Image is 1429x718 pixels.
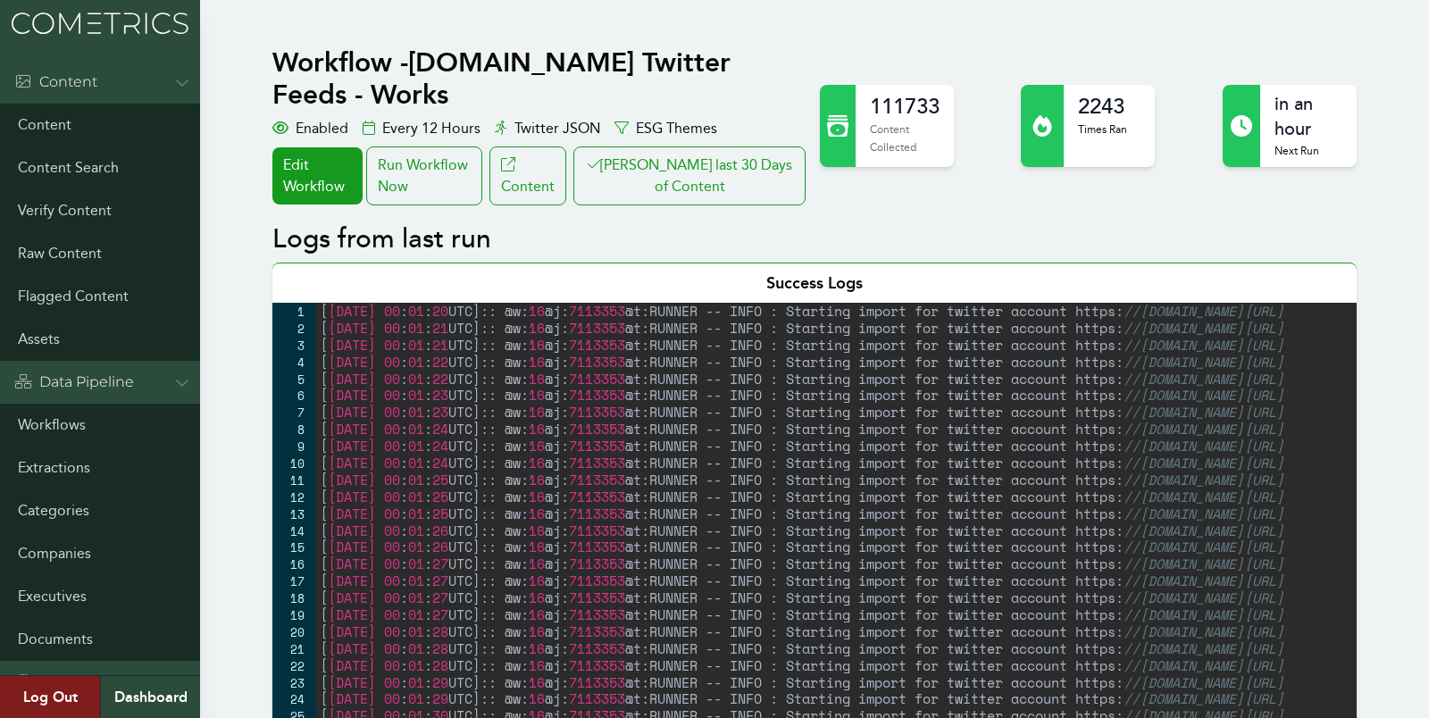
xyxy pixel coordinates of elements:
div: 21 [272,640,316,657]
div: 7 [272,404,316,421]
div: 5 [272,371,316,388]
div: 17 [272,572,316,589]
div: ESG Themes [614,118,717,139]
div: 13 [272,505,316,522]
div: 8 [272,421,316,438]
div: 23 [272,674,316,691]
div: 18 [272,589,316,606]
p: Times Ran [1078,121,1127,138]
h2: Logs from last run [272,223,1356,255]
p: Content Collected [870,121,940,155]
div: Enabled [272,118,348,139]
div: Run Workflow Now [366,146,482,205]
div: Success Logs [272,263,1356,303]
h2: 111733 [870,92,940,121]
div: 4 [272,354,316,371]
div: Data Pipeline [14,372,134,393]
div: 10 [272,455,316,472]
div: Every 12 Hours [363,118,481,139]
a: Dashboard [100,676,200,718]
div: 22 [272,657,316,674]
div: 15 [272,538,316,555]
div: Twitter JSON [495,118,600,139]
div: 6 [272,387,316,404]
div: 14 [272,522,316,539]
div: 19 [272,606,316,623]
h2: 2243 [1078,92,1127,121]
div: 9 [272,438,316,455]
button: [PERSON_NAME] last 30 Days of Content [573,146,806,205]
div: 12 [272,488,316,505]
h2: in an hour [1274,92,1342,142]
div: 1 [272,303,316,320]
div: Admin [14,672,88,693]
div: 24 [272,690,316,707]
a: Edit Workflow [272,147,362,205]
div: 20 [272,623,316,640]
a: Content [489,146,566,205]
div: 16 [272,555,316,572]
div: 11 [272,472,316,488]
div: 2 [272,320,316,337]
div: Content [14,71,97,93]
div: 3 [272,337,316,354]
p: Next Run [1274,142,1342,160]
h1: Workflow - [DOMAIN_NAME] Twitter Feeds - Works [272,46,809,111]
